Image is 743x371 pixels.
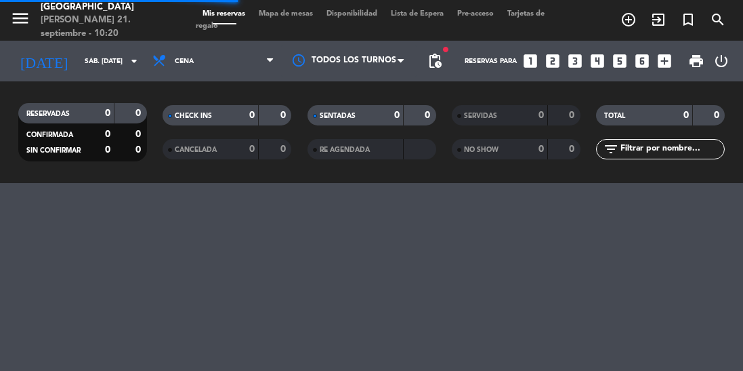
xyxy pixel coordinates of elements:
span: Pre-acceso [450,10,501,18]
div: [PERSON_NAME] 21. septiembre - 10:20 [41,14,175,40]
span: CANCELADA [175,147,217,153]
strong: 0 [135,130,144,139]
strong: 0 [105,130,110,139]
strong: 0 [105,109,110,118]
div: LOG OUT [710,41,733,81]
span: print [688,53,704,69]
i: looks_two [544,52,561,70]
span: Mapa de mesas [252,10,320,18]
i: filter_list [603,141,619,157]
i: turned_in_not [680,12,696,28]
span: RE AGENDADA [320,147,370,153]
i: search [710,12,726,28]
strong: 0 [105,145,110,155]
span: Lista de Espera [384,10,450,18]
strong: 0 [538,144,544,154]
strong: 0 [280,144,289,154]
button: menu [10,8,30,33]
span: SENTADAS [320,113,356,119]
strong: 0 [249,144,255,154]
i: looks_one [522,52,539,70]
i: [DATE] [10,47,78,75]
i: arrow_drop_down [126,53,142,69]
i: looks_6 [633,52,651,70]
strong: 0 [425,111,433,120]
strong: 0 [538,111,544,120]
span: Reservas para [465,58,517,65]
strong: 0 [394,111,400,120]
i: looks_4 [589,52,606,70]
span: pending_actions [427,53,443,69]
strong: 0 [280,111,289,120]
span: Disponibilidad [320,10,384,18]
span: Mis reservas [196,10,252,18]
i: power_settings_new [713,53,729,69]
strong: 0 [249,111,255,120]
span: TOTAL [604,113,625,119]
span: fiber_manual_record [442,45,450,54]
strong: 0 [569,144,577,154]
span: SIN CONFIRMAR [26,147,81,154]
div: [GEOGRAPHIC_DATA] [41,1,175,14]
strong: 0 [135,145,144,155]
span: CONFIRMADA [26,132,73,138]
span: Cena [175,58,194,65]
span: RESERVADAS [26,111,70,117]
i: menu [10,8,30,28]
strong: 0 [569,111,577,120]
strong: 0 [683,111,689,120]
span: SERVIDAS [464,113,497,119]
strong: 0 [714,111,722,120]
i: exit_to_app [650,12,666,28]
input: Filtrar por nombre... [619,142,724,157]
i: looks_3 [566,52,584,70]
strong: 0 [135,109,144,118]
span: CHECK INS [175,113,212,119]
i: looks_5 [611,52,629,70]
span: NO SHOW [464,147,498,153]
i: add_box [656,52,673,70]
i: add_circle_outline [620,12,637,28]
